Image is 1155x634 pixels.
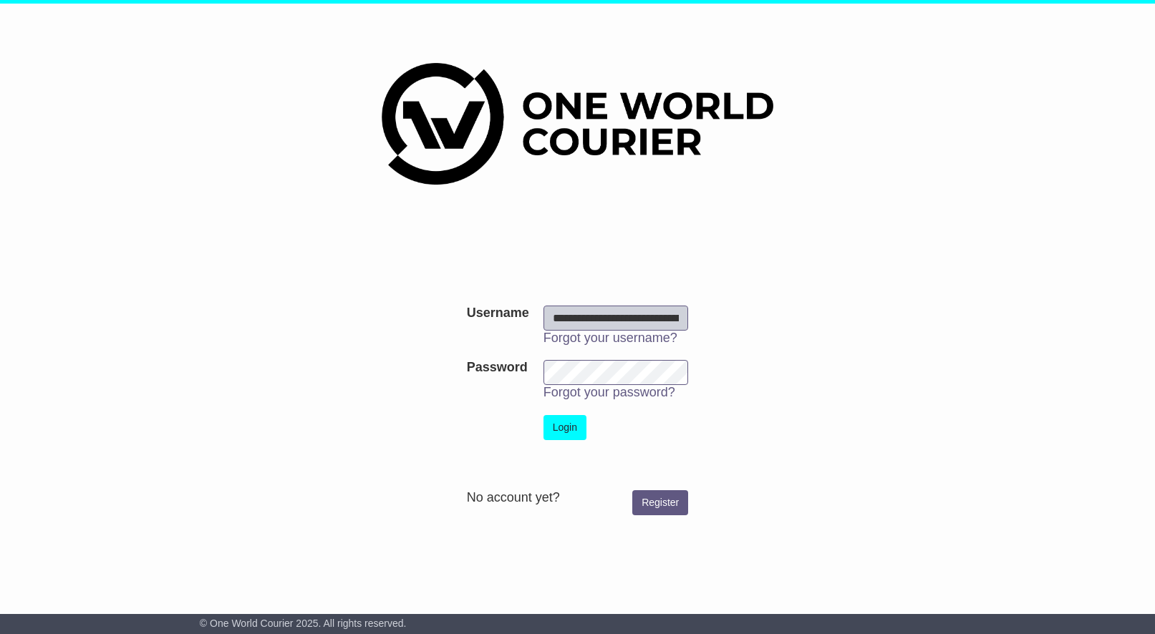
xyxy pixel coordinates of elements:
a: Forgot your password? [543,385,675,399]
button: Login [543,415,586,440]
a: Register [632,490,688,515]
div: No account yet? [467,490,689,506]
label: Username [467,306,529,321]
span: © One World Courier 2025. All rights reserved. [200,618,407,629]
img: One World [382,63,773,185]
a: Forgot your username? [543,331,677,345]
label: Password [467,360,528,376]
